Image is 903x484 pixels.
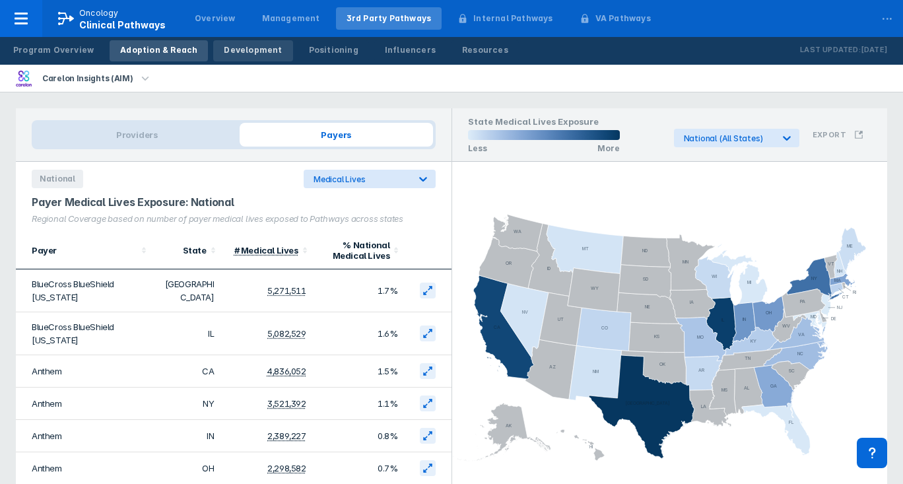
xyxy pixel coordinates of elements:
[267,399,306,409] div: 3,521,392
[267,464,306,474] div: 2,298,582
[813,130,846,139] h3: Export
[336,7,442,30] a: 3rd Party Pathways
[874,2,900,30] div: ...
[153,355,222,388] td: CA
[314,312,406,355] td: 1.6%
[32,214,436,224] div: Regional Coverage based on number of payer medical lives exposed to Pathways across states
[16,355,153,388] td: Anthem
[32,245,137,256] div: Payer
[267,431,306,442] div: 2,389,227
[385,44,436,56] div: Influencers
[314,388,406,420] td: 1.1%
[251,7,331,30] a: Management
[314,174,409,184] div: Medical Lives
[16,71,32,86] img: carelon-insights
[16,269,153,312] td: BlueCross BlueShield [US_STATE]
[195,13,236,24] div: Overview
[462,44,508,56] div: Resources
[451,40,519,61] a: Resources
[32,170,83,188] span: National
[16,420,153,452] td: Anthem
[805,122,871,147] button: Export
[267,329,306,339] div: 5,082,529
[16,388,153,420] td: Anthem
[79,7,119,19] p: Oncology
[309,44,358,56] div: Positioning
[79,19,166,30] span: Clinical Pathways
[267,366,306,377] div: 4,836,052
[595,13,651,24] div: VA Pathways
[298,40,369,61] a: Positioning
[684,133,773,143] div: National (All States)
[800,44,861,57] p: Last Updated:
[322,240,390,261] div: % National Medical Lives
[153,420,222,452] td: IN
[234,246,298,256] div: # Medical Lives
[857,438,887,468] div: Contact Support
[153,312,222,355] td: IL
[32,196,436,209] div: Payer Medical Lives Exposure: National
[314,420,406,452] td: 0.8%
[110,40,208,61] a: Adoption & Reach
[37,69,138,88] div: Carelon Insights (AIM)
[314,269,406,312] td: 1.7%
[161,245,206,256] div: State
[240,123,433,147] span: Payers
[861,44,887,57] p: [DATE]
[224,44,282,56] div: Development
[184,7,246,30] a: Overview
[468,116,620,130] h1: State Medical Lives Exposure
[374,40,446,61] a: Influencers
[347,13,432,24] div: 3rd Party Pathways
[267,286,306,296] div: 5,271,511
[597,143,620,153] p: More
[120,44,197,56] div: Adoption & Reach
[153,269,222,312] td: [GEOGRAPHIC_DATA]
[262,13,320,24] div: Management
[34,123,240,147] span: Providers
[3,40,104,61] a: Program Overview
[16,312,153,355] td: BlueCross BlueShield [US_STATE]
[314,355,406,388] td: 1.5%
[213,40,292,61] a: Development
[13,44,94,56] div: Program Overview
[473,13,552,24] div: Internal Pathways
[153,388,222,420] td: NY
[468,143,487,153] p: Less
